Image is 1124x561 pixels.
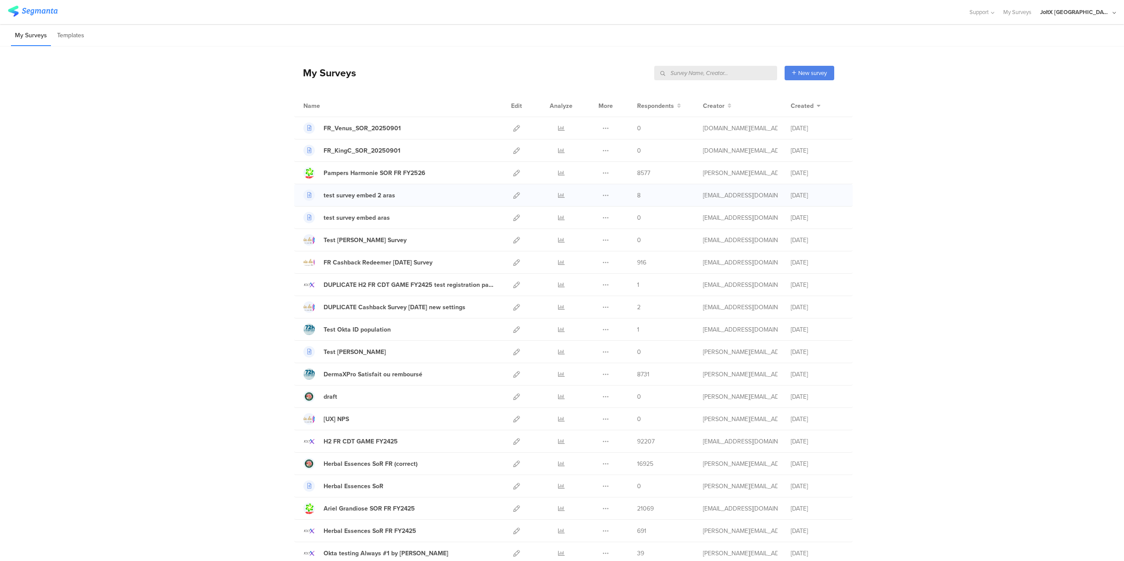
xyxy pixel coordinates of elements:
[324,258,432,267] div: FR Cashback Redeemer MAY 25 Survey
[791,236,843,245] div: [DATE]
[703,236,778,245] div: debout.ld@pg.com
[791,482,843,491] div: [DATE]
[324,347,386,357] div: Test Ioana
[791,124,843,133] div: [DATE]
[324,191,395,200] div: test survey embed 2 aras
[303,234,407,246] a: Test [PERSON_NAME] Survey
[791,303,843,312] div: [DATE]
[1040,8,1110,16] div: JoltX [GEOGRAPHIC_DATA]
[324,459,418,468] div: Herbal Essences SoR FR (correct)
[303,189,395,201] a: test survey embed 2 aras
[703,549,778,558] div: michalczyk.a@pg.com
[324,303,465,312] div: DUPLICATE Cashback Survey October 2024 new settings
[303,324,391,335] a: Test Okta ID population
[548,95,574,117] div: Analyze
[703,482,778,491] div: jones.aj.11@pg.com
[507,95,526,117] div: Edit
[791,392,843,401] div: [DATE]
[303,101,356,111] div: Name
[303,301,465,313] a: DUPLICATE Cashback Survey [DATE] new settings
[596,95,615,117] div: More
[637,549,644,558] span: 39
[53,25,88,46] li: Templates
[703,258,778,267] div: malestic.lm@pg.com
[303,279,494,290] a: DUPLICATE H2 FR CDT GAME FY2425 test registration page removed
[703,124,778,133] div: gommers.ag@pg.com
[791,549,843,558] div: [DATE]
[791,414,843,424] div: [DATE]
[303,257,432,268] a: FR Cashback Redeemer [DATE] Survey
[324,280,494,289] div: DUPLICATE H2 FR CDT GAME FY2425 test registration page removed
[703,213,778,222] div: ozkan.a@pg.com
[654,66,777,80] input: Survey Name, Creator...
[303,167,425,179] a: Pampers Harmonie SOR FR FY2526
[703,101,731,111] button: Creator
[303,503,415,514] a: Ariel Grandiose SOR FR FY2425
[791,325,843,334] div: [DATE]
[791,146,843,155] div: [DATE]
[791,280,843,289] div: [DATE]
[303,368,422,380] a: DermaXPro Satisfait ou remboursé
[324,526,416,536] div: Herbal Essences SoR FR FY2425
[703,146,778,155] div: gommers.ag@pg.com
[324,414,349,424] div: [UX] NPS
[637,124,641,133] span: 0
[303,122,401,134] a: FR_Venus_SOR_20250901
[791,370,843,379] div: [DATE]
[791,437,843,446] div: [DATE]
[637,347,641,357] span: 0
[637,526,646,536] span: 691
[703,414,778,424] div: neila.a@pg.com
[637,482,641,491] span: 0
[703,303,778,312] div: debout.ld@pg.com
[703,437,778,446] div: malestic.lm@pg.com
[324,549,448,558] div: Okta testing Always #1 by Ala
[703,168,778,178] div: sampieri.j@pg.com
[637,414,641,424] span: 0
[637,459,653,468] span: 16925
[324,437,398,446] div: H2 FR CDT GAME FY2425
[303,145,400,156] a: FR_KingC_SOR_20250901
[637,370,649,379] span: 8731
[791,101,821,111] button: Created
[637,504,654,513] span: 21069
[637,213,641,222] span: 0
[324,504,415,513] div: Ariel Grandiose SOR FR FY2425
[703,347,778,357] div: benetou.ib@pg.com
[791,347,843,357] div: [DATE]
[637,325,639,334] span: 1
[703,392,778,401] div: jones.aj.11@pg.com
[324,392,337,401] div: draft
[303,547,448,559] a: Okta testing Always #1 by [PERSON_NAME]
[637,303,641,312] span: 2
[791,101,814,111] span: Created
[324,146,400,155] div: FR_KingC_SOR_20250901
[303,212,390,223] a: test survey embed aras
[791,191,843,200] div: [DATE]
[637,101,681,111] button: Respondents
[798,69,827,77] span: New survey
[637,437,655,446] span: 92207
[303,525,416,536] a: Herbal Essences SoR FR FY2425
[11,25,51,46] li: My Surveys
[303,480,383,492] a: Herbal Essences SoR
[791,168,843,178] div: [DATE]
[8,6,58,17] img: segmanta logo
[637,191,641,200] span: 8
[637,280,639,289] span: 1
[303,391,337,402] a: draft
[637,258,646,267] span: 916
[303,346,386,357] a: Test [PERSON_NAME]
[294,65,356,80] div: My Surveys
[703,370,778,379] div: jones.aj.11@pg.com
[703,504,778,513] div: malestic.lm@pg.com
[791,213,843,222] div: [DATE]
[324,325,391,334] div: Test Okta ID population
[703,325,778,334] div: ozkan.a@pg.com
[637,236,641,245] span: 0
[324,370,422,379] div: DermaXPro Satisfait ou remboursé
[324,168,425,178] div: Pampers Harmonie SOR FR FY2526
[303,436,398,447] a: H2 FR CDT GAME FY2425
[303,458,418,469] a: Herbal Essences SoR FR (correct)
[324,236,407,245] div: Test Laurine Cashback Survey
